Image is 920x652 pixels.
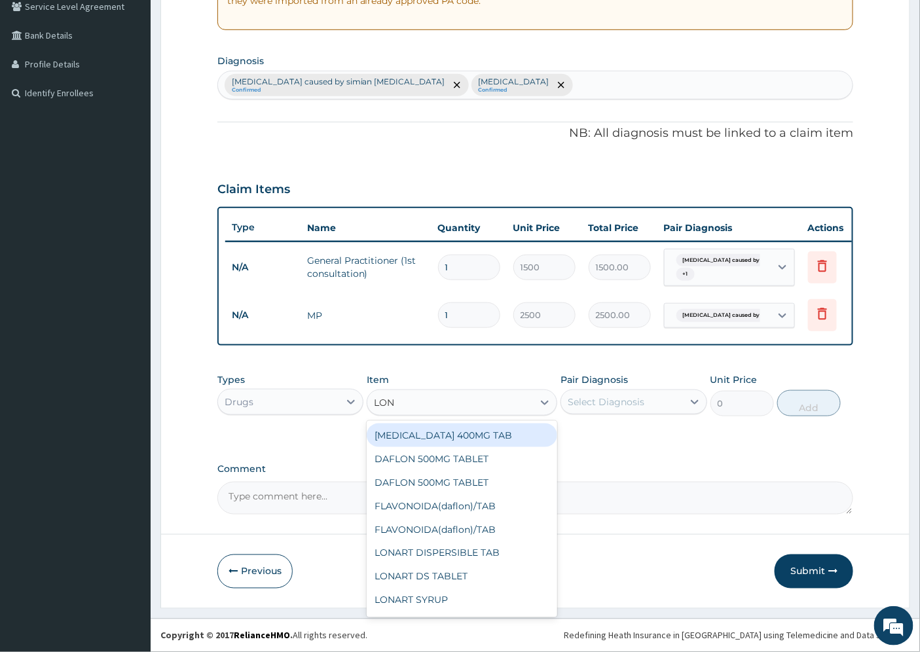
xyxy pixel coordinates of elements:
[564,629,910,642] div: Redefining Heath Insurance in [GEOGRAPHIC_DATA] using Telemedicine and Data Science!
[479,87,549,94] small: Confirmed
[225,215,301,240] th: Type
[367,373,389,386] label: Item
[301,302,432,329] td: MP
[367,494,557,518] div: FLAVONOIDA(daflon)/TAB
[232,87,445,94] small: Confirmed
[367,565,557,589] div: LONART DS TABLET
[225,303,301,327] td: N/A
[232,77,445,87] p: [MEDICAL_DATA] caused by simian [MEDICAL_DATA]
[367,424,557,447] div: [MEDICAL_DATA] 400MG TAB
[217,463,854,475] label: Comment
[76,165,181,297] span: We're online!
[451,79,463,91] span: remove selection option
[582,215,657,241] th: Total Price
[301,247,432,287] td: General Practitioner (1st consultation)
[225,395,253,408] div: Drugs
[555,79,567,91] span: remove selection option
[68,73,220,90] div: Chat with us now
[657,215,801,241] th: Pair Diagnosis
[367,518,557,541] div: FLAVONOIDA(daflon)/TAB
[710,373,758,386] label: Unit Price
[479,77,549,87] p: [MEDICAL_DATA]
[568,395,644,408] div: Select Diagnosis
[217,54,264,67] label: Diagnosis
[676,309,818,322] span: [MEDICAL_DATA] caused by [PERSON_NAME]...
[367,447,557,471] div: DAFLON 500MG TABLET
[676,254,818,267] span: [MEDICAL_DATA] caused by [PERSON_NAME]...
[151,619,920,652] footer: All rights reserved.
[217,183,290,197] h3: Claim Items
[24,65,53,98] img: d_794563401_company_1708531726252_794563401
[367,612,557,636] div: LONART TABLET X 24/Tab
[225,255,301,280] td: N/A
[676,268,695,281] span: + 1
[301,215,432,241] th: Name
[801,215,867,241] th: Actions
[367,589,557,612] div: LONART SYRUP
[367,471,557,494] div: DAFLON 500MG TABLET
[775,554,853,589] button: Submit
[217,374,245,386] label: Types
[367,541,557,565] div: LONART DISPERSIBLE TAB
[217,125,854,142] p: NB: All diagnosis must be linked to a claim item
[507,215,582,241] th: Unit Price
[234,630,290,642] a: RelianceHMO
[432,215,507,241] th: Quantity
[777,390,841,416] button: Add
[7,357,249,403] textarea: Type your message and hit 'Enter'
[160,630,293,642] strong: Copyright © 2017 .
[215,7,246,38] div: Minimize live chat window
[561,373,628,386] label: Pair Diagnosis
[217,554,293,589] button: Previous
